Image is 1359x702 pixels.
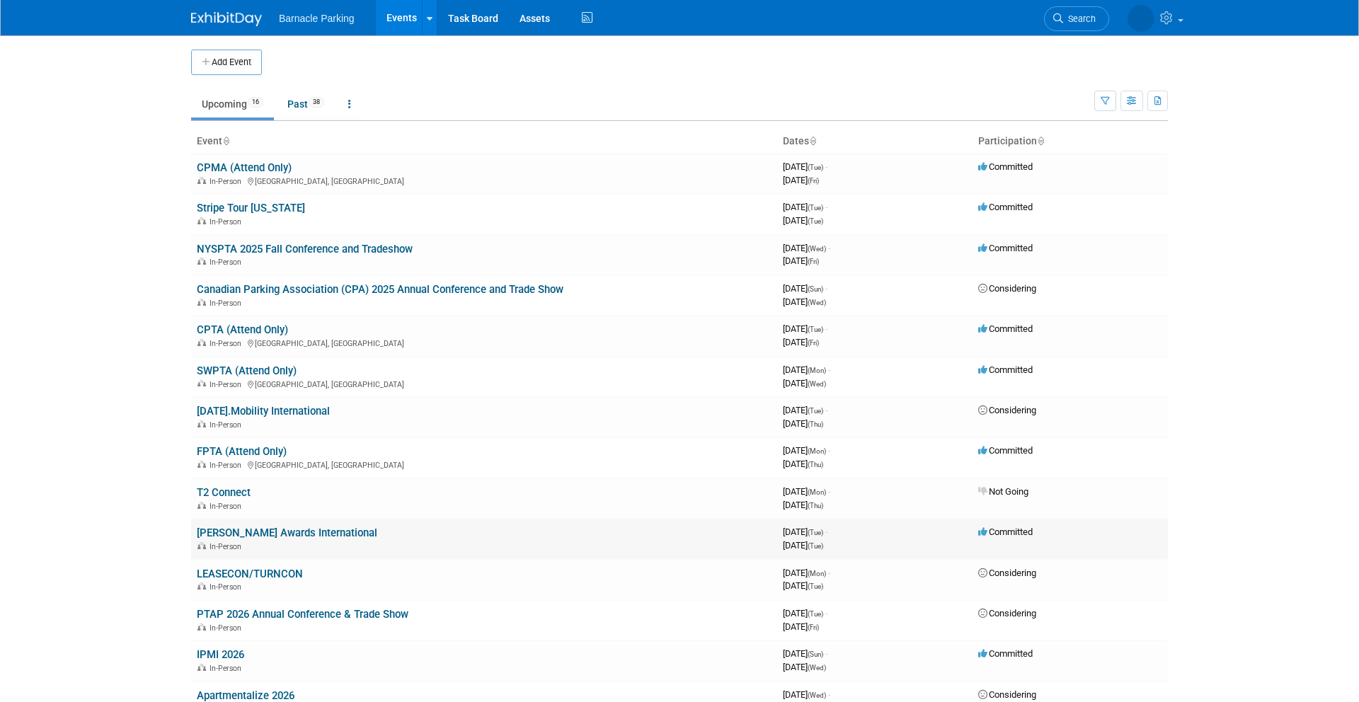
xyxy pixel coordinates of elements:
img: In-Person Event [197,502,206,509]
span: (Mon) [808,570,826,577]
span: (Wed) [808,299,826,306]
span: 16 [248,97,263,108]
span: [DATE] [783,459,823,469]
span: - [825,323,827,334]
span: [DATE] [783,283,827,294]
a: LEASECON/TURNCON [197,568,303,580]
button: Add Event [191,50,262,75]
span: - [828,445,830,456]
img: In-Person Event [197,258,206,265]
img: In-Person Event [197,420,206,427]
span: In-Person [210,299,246,308]
a: FPTA (Attend Only) [197,445,287,458]
span: Search [1063,13,1096,24]
a: T2 Connect [197,486,251,499]
div: [GEOGRAPHIC_DATA], [GEOGRAPHIC_DATA] [197,378,772,389]
img: In-Person Event [197,177,206,184]
span: Committed [978,648,1033,659]
a: [DATE].Mobility International [197,405,330,418]
span: In-Person [210,502,246,511]
img: In-Person Event [197,623,206,631]
span: (Wed) [808,380,826,388]
a: IPMI 2026 [197,648,244,661]
span: - [825,608,827,618]
span: (Mon) [808,367,826,374]
span: - [828,364,830,375]
span: (Wed) [808,245,826,253]
span: - [825,405,827,415]
a: Apartmentalize 2026 [197,689,294,702]
span: [DATE] [783,405,827,415]
span: [DATE] [783,297,826,307]
a: Stripe Tour [US_STATE] [197,202,305,214]
span: Committed [978,323,1033,334]
a: Canadian Parking Association (CPA) 2025 Annual Conference and Trade Show [197,283,563,296]
span: - [828,486,830,497]
span: (Tue) [808,163,823,171]
span: (Mon) [808,447,826,455]
span: [DATE] [783,580,823,591]
span: (Wed) [808,691,826,699]
span: - [825,283,827,294]
span: (Thu) [808,461,823,468]
span: (Mon) [808,488,826,496]
span: (Wed) [808,664,826,672]
th: Dates [777,130,973,154]
img: In-Person Event [197,299,206,306]
span: [DATE] [783,215,823,226]
span: (Tue) [808,217,823,225]
span: (Tue) [808,407,823,415]
span: [DATE] [783,540,823,551]
a: Upcoming16 [191,91,274,117]
span: - [828,689,830,700]
span: In-Person [210,217,246,226]
img: In-Person Event [197,217,206,224]
span: [DATE] [783,418,823,429]
span: - [825,202,827,212]
span: Considering [978,568,1036,578]
span: [DATE] [783,526,827,537]
span: Considering [978,283,1036,294]
span: [DATE] [783,500,823,510]
a: PTAP 2026 Annual Conference & Trade Show [197,608,408,621]
span: - [828,243,830,253]
span: - [828,568,830,578]
span: (Fri) [808,623,819,631]
span: [DATE] [783,378,826,389]
img: In-Person Event [197,582,206,589]
span: Not Going [978,486,1028,497]
a: SWPTA (Attend Only) [197,364,297,377]
span: [DATE] [783,568,830,578]
span: [DATE] [783,323,827,334]
span: (Thu) [808,420,823,428]
span: (Fri) [808,258,819,265]
span: In-Person [210,177,246,186]
span: Considering [978,689,1036,700]
span: [DATE] [783,255,819,266]
a: Sort by Participation Type [1037,135,1044,146]
span: (Sun) [808,285,823,293]
span: In-Person [210,461,246,470]
img: In-Person Event [197,664,206,671]
span: - [825,526,827,537]
span: (Tue) [808,582,823,590]
span: In-Person [210,420,246,430]
a: NYSPTA 2025 Fall Conference and Tradeshow [197,243,413,255]
span: In-Person [210,582,246,592]
span: [DATE] [783,243,830,253]
span: (Fri) [808,339,819,347]
a: Past38 [277,91,335,117]
span: (Tue) [808,326,823,333]
span: Considering [978,608,1036,618]
span: [DATE] [783,486,830,497]
div: [GEOGRAPHIC_DATA], [GEOGRAPHIC_DATA] [197,175,772,186]
span: (Sun) [808,650,823,658]
img: In-Person Event [197,461,206,468]
img: ExhibitDay [191,12,262,26]
span: Committed [978,526,1033,537]
span: Committed [978,161,1033,172]
span: Considering [978,405,1036,415]
span: Barnacle Parking [279,13,355,24]
span: (Thu) [808,502,823,510]
img: In-Person Event [197,380,206,387]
